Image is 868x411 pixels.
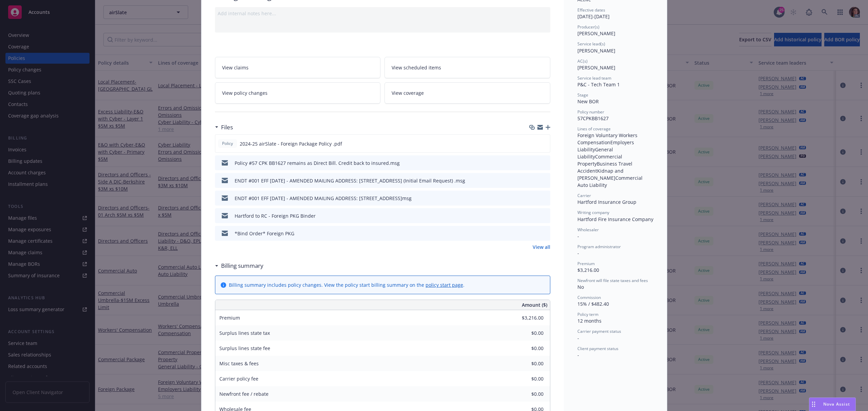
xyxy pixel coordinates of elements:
[215,261,263,270] div: Billing summary
[577,244,621,250] span: Program administrator
[219,315,240,321] span: Premium
[577,216,653,222] span: Hartford Fire Insurance Company
[541,195,548,202] button: preview file
[577,81,620,88] span: P&C - Tech Team 1
[221,140,234,147] span: Policy
[577,146,614,160] span: General Liability
[577,160,634,174] span: Business Travel Accident
[215,123,233,132] div: Files
[541,159,548,167] button: preview file
[577,115,609,122] span: 57CPKBB1627
[577,284,584,290] span: No
[577,58,588,64] span: AC(s)
[577,175,644,188] span: Commercial Auto Liability
[577,109,604,115] span: Policy number
[577,75,611,81] span: Service lead team
[219,391,269,397] span: Newfront fee / rebate
[504,313,548,323] input: 0.00
[219,375,258,382] span: Carrier policy fee
[504,374,548,384] input: 0.00
[541,212,548,219] button: preview file
[577,250,579,256] span: -
[577,126,611,132] span: Lines of coverage
[577,318,601,324] span: 12 months
[577,261,595,266] span: Premium
[522,301,547,308] span: Amount ($)
[577,92,588,98] span: Stage
[541,230,548,237] button: preview file
[219,345,270,351] span: Surplus lines state fee
[577,41,605,47] span: Service lead(s)
[823,401,850,407] span: Nova Assist
[531,230,536,237] button: download file
[577,132,639,146] span: Foreign Voluntary Workers Compensation
[577,139,635,153] span: Employers Liability
[577,267,599,273] span: $3,216.00
[235,212,316,219] div: Hartford to RC - Foreign PKG Binder
[577,98,599,105] span: New BOR
[504,389,548,399] input: 0.00
[577,278,648,283] span: Newfront will file state taxes and fees
[577,335,579,341] span: -
[531,159,536,167] button: download file
[577,7,653,20] div: [DATE] - [DATE]
[222,64,249,71] span: View claims
[577,168,625,181] span: Kidnap and [PERSON_NAME]
[577,227,599,233] span: Wholesaler
[533,243,550,251] a: View all
[531,195,536,202] button: download file
[577,295,601,300] span: Commission
[215,82,381,104] a: View policy changes
[577,233,579,239] span: -
[504,328,548,338] input: 0.00
[577,352,579,358] span: -
[530,140,536,147] button: download file
[531,212,536,219] button: download file
[222,89,268,96] span: View policy changes
[504,359,548,369] input: 0.00
[577,346,618,351] span: Client payment status
[384,82,550,104] a: View coverage
[235,230,294,237] div: *Bind Order* Foreign PKG
[577,328,621,334] span: Carrier payment status
[809,398,818,411] div: Drag to move
[219,330,270,336] span: Surplus lines state tax
[541,177,548,184] button: preview file
[215,57,381,78] a: View claims
[577,30,615,37] span: [PERSON_NAME]
[577,153,624,167] span: Commercial Property
[577,193,591,198] span: Carrier
[426,282,463,288] a: policy start page
[577,47,615,54] span: [PERSON_NAME]
[229,281,465,288] div: Billing summary includes policy changes. View the policy start billing summary on the .
[221,261,263,270] h3: Billing summary
[219,360,259,367] span: Misc taxes & fees
[392,64,441,71] span: View scheduled items
[384,57,550,78] a: View scheduled items
[240,140,342,147] span: 2024-25 airSlate - Foreign Package Policy .pdf
[577,64,615,71] span: [PERSON_NAME]
[577,311,598,317] span: Policy term
[577,24,599,30] span: Producer(s)
[577,199,636,205] span: Hartford Insurance Group
[809,397,856,411] button: Nova Assist
[541,140,547,147] button: preview file
[577,301,609,307] span: 15% / $482.40
[221,123,233,132] h3: Files
[577,210,609,215] span: Writing company
[235,195,412,202] div: ENDT #001 EFF [DATE] - AMENDED MAILING ADDRESS: [STREET_ADDRESS]msg
[218,10,548,17] div: Add internal notes here...
[577,7,605,13] span: Effective dates
[531,177,536,184] button: download file
[392,89,424,96] span: View coverage
[504,343,548,353] input: 0.00
[235,177,465,184] div: ENDT #001 EFF [DATE] - AMENDED MAILING ADDRESS: [STREET_ADDRESS] (Initial Email Request) .msg
[235,159,400,167] div: Policy #57 CPK BB1627 remains as Direct Bill. Credit back to insured.msg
